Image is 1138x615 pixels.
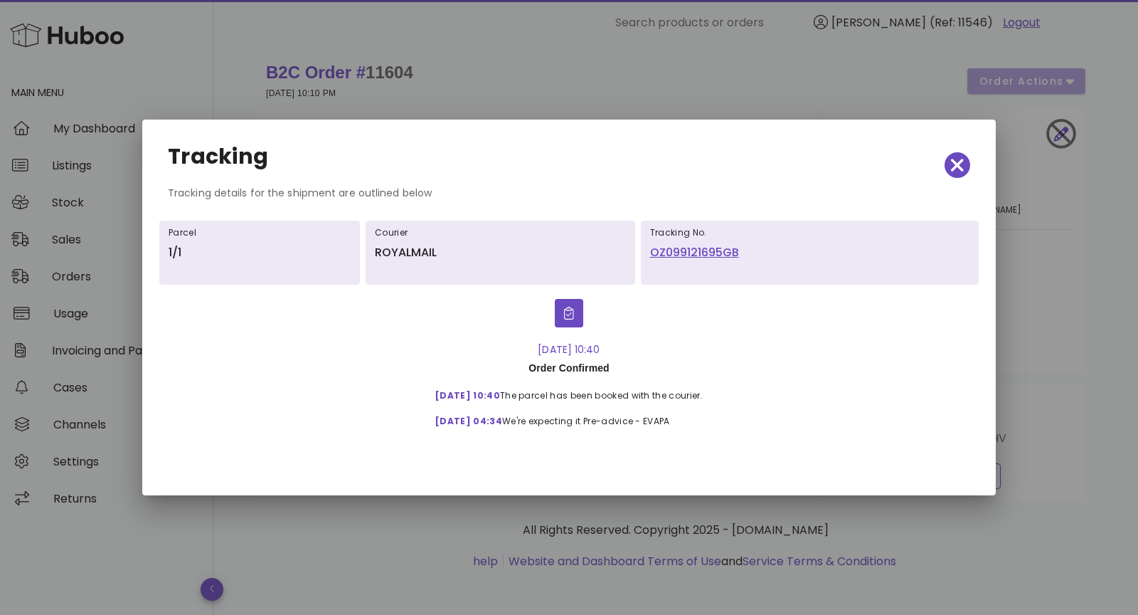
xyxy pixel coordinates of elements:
[424,379,714,404] div: The parcel has been booked with the courier.
[650,244,969,261] a: OZ099121695GB
[424,357,714,379] div: Order Confirmed
[424,404,714,430] div: We're expecting it Pre-advice - EVAPA
[156,185,982,212] div: Tracking details for the shipment are outlined below
[375,227,626,238] h6: Courier
[435,415,502,427] span: [DATE] 04:34
[650,227,969,238] h6: Tracking No.
[169,244,351,261] p: 1/1
[169,227,351,238] h6: Parcel
[375,244,626,261] p: ROYALMAIL
[168,145,268,168] h2: Tracking
[424,342,714,357] div: [DATE] 10:40
[435,389,500,401] span: [DATE] 10:40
